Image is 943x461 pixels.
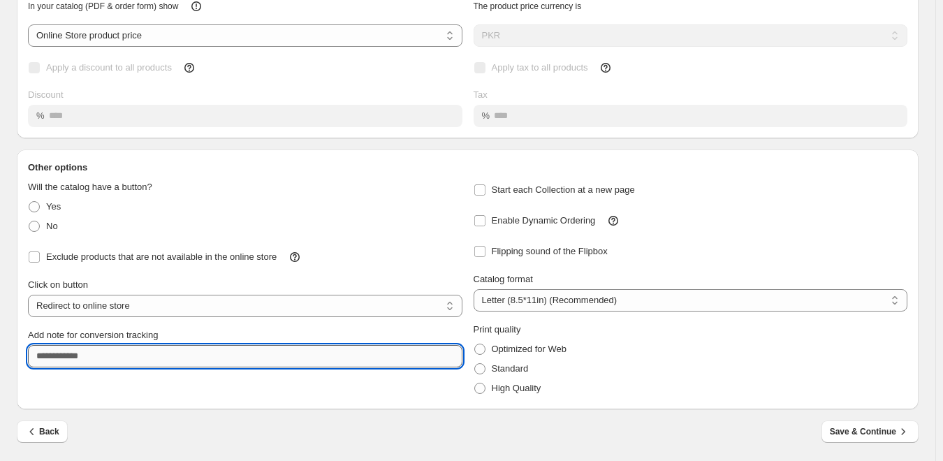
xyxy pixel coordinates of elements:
[830,425,910,439] span: Save & Continue
[28,1,178,11] span: In your catalog (PDF & order form) show
[28,279,88,290] span: Click on button
[28,161,907,175] h2: Other options
[25,425,59,439] span: Back
[28,330,158,340] span: Add note for conversion tracking
[492,344,566,354] span: Optimized for Web
[46,251,277,262] span: Exclude products that are not available in the online store
[474,274,533,284] span: Catalog format
[36,110,45,121] span: %
[492,363,529,374] span: Standard
[492,215,596,226] span: Enable Dynamic Ordering
[474,324,521,335] span: Print quality
[474,89,488,100] span: Tax
[46,221,58,231] span: No
[482,110,490,121] span: %
[474,1,582,11] span: The product price currency is
[492,62,588,73] span: Apply tax to all products
[492,383,541,393] span: High Quality
[17,420,68,443] button: Back
[28,89,64,100] span: Discount
[28,182,152,192] span: Will the catalog have a button?
[821,420,919,443] button: Save & Continue
[492,246,608,256] span: Flipping sound of the Flipbox
[46,201,61,212] span: Yes
[492,184,635,195] span: Start each Collection at a new page
[46,62,172,73] span: Apply a discount to all products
